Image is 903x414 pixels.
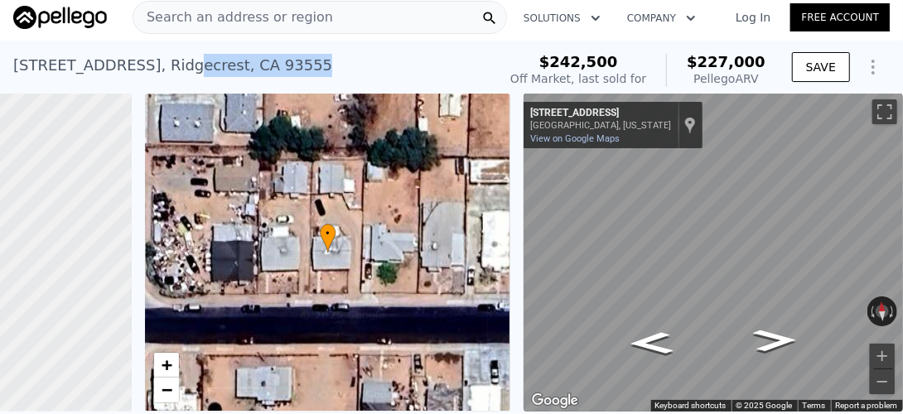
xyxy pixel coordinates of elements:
div: [STREET_ADDRESS] , Ridgecrest , CA 93555 [13,54,332,77]
img: Pellego [13,6,107,29]
a: Report a problem [836,401,898,410]
span: + [161,354,171,375]
span: Search an address or region [133,7,333,27]
span: © 2025 Google [736,401,793,410]
img: Google [528,390,582,412]
button: Keyboard shortcuts [655,400,727,412]
button: SAVE [792,52,850,82]
button: Show Options [857,51,890,84]
button: Zoom in [870,344,895,368]
span: $227,000 [687,53,765,70]
button: Zoom out [870,369,895,394]
div: Street View [524,94,903,412]
button: Reset the view [875,296,889,327]
span: • [320,226,336,241]
button: Toggle fullscreen view [872,99,897,124]
a: Show location on map [684,116,696,134]
a: Zoom in [154,353,179,378]
a: Log In [716,9,790,26]
a: Zoom out [154,378,179,402]
div: Off Market, last sold for [510,70,646,87]
a: Free Account [790,3,890,31]
a: Terms (opens in new tab) [803,401,826,410]
a: Open this area in Google Maps (opens a new window) [528,390,582,412]
span: $242,500 [539,53,618,70]
div: Map [524,94,903,412]
button: Rotate clockwise [888,296,897,326]
button: Company [614,3,709,33]
a: View on Google Maps [530,133,620,144]
button: Rotate counterclockwise [867,296,876,326]
span: − [161,379,171,400]
button: Solutions [510,3,614,33]
div: Pellego ARV [687,70,765,87]
div: • [320,224,336,253]
div: [STREET_ADDRESS] [530,107,671,120]
path: Go West, W Haloid Ave [611,327,692,360]
div: [GEOGRAPHIC_DATA], [US_STATE] [530,120,671,131]
path: Go East, W Haloid Ave [735,324,816,357]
